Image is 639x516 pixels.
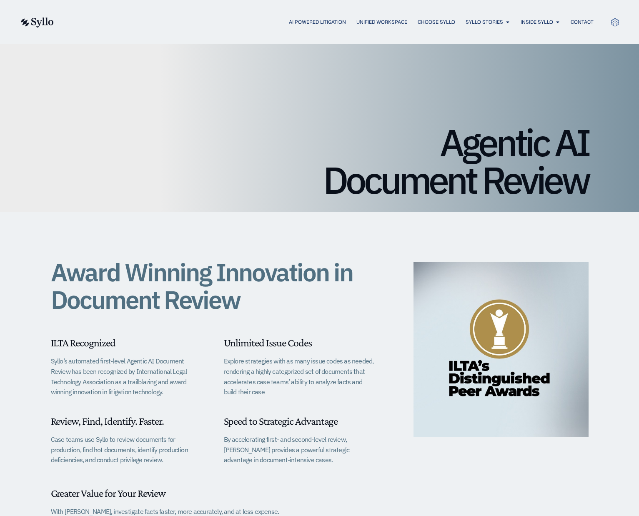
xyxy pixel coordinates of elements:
[224,356,376,397] p: Explore strategies with as many issue codes as needed, rendering a highly categorized set of docu...
[571,18,594,26] a: Contact
[70,18,594,26] nav: Menu
[356,18,407,26] a: Unified Workspace
[70,18,594,26] div: Menu Toggle
[289,18,346,26] a: AI Powered Litigation
[413,262,589,437] img: ILTA Distinguished Peer Awards
[224,434,376,465] p: By accelerating first- and second-level review, [PERSON_NAME] provides a powerful strategic advan...
[224,337,312,349] span: Unlimited Issue Codes
[51,258,376,313] h1: Award Winning Innovation in Document Review
[466,18,503,26] a: Syllo Stories
[51,337,115,349] span: ILTA Recognized
[51,356,203,397] p: Syllo’s automated first-level Agentic AI Document Review has been recognized by International Leg...
[224,415,338,427] span: Speed to Strategic Advantage
[51,415,164,427] span: Review, Find, Identify. Faster.
[20,18,54,28] img: syllo
[521,18,553,26] a: Inside Syllo
[51,434,203,465] p: Case teams use Syllo to review documents for production, find hot documents, identify production ...
[51,124,589,199] h1: Agentic AI Document Review
[51,487,166,499] span: Greater Value for Your Review
[418,18,455,26] a: Choose Syllo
